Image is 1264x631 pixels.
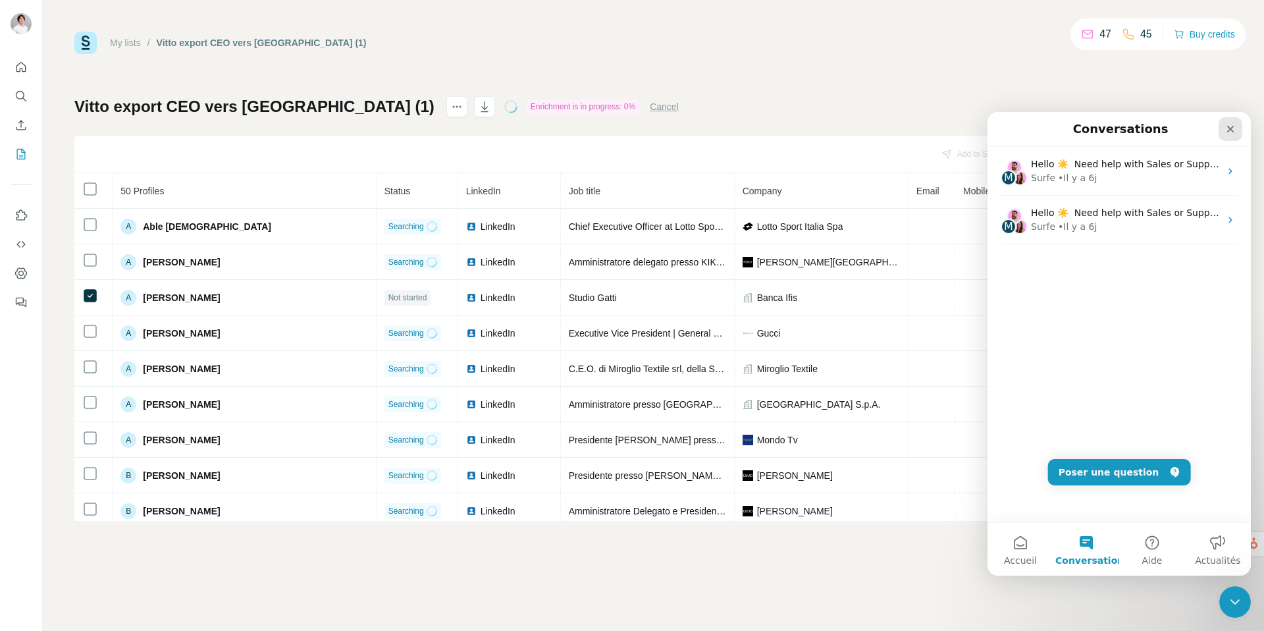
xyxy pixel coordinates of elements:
[388,434,424,446] span: Searching
[569,328,1209,339] span: Executive Vice President | General Counsel, Global Sustainability and Corporate Affairs | Shaping...
[1174,25,1235,43] button: Buy credits
[388,363,424,375] span: Searching
[43,47,353,57] span: Hello ☀️ ​ Need help with Sales or Support? We've got you covered!
[757,291,797,304] span: Banca Ifis
[388,221,424,233] span: Searching
[143,398,220,411] span: [PERSON_NAME]
[743,221,753,232] img: company-logo
[143,291,220,304] span: [PERSON_NAME]
[757,505,833,518] span: [PERSON_NAME]
[11,233,32,256] button: Use Surfe API
[757,398,881,411] span: [GEOGRAPHIC_DATA] S.p.A.
[466,364,477,374] img: LinkedIn logo
[120,397,136,412] div: A
[446,96,467,117] button: actions
[11,84,32,108] button: Search
[143,362,220,375] span: [PERSON_NAME]
[757,220,843,233] span: Lotto Sport Italia Spa
[743,470,753,481] img: company-logo
[916,186,939,196] span: Email
[1219,586,1251,618] iframe: Intercom live chat
[120,254,136,270] div: A
[963,186,990,196] span: Mobile
[481,505,515,518] span: LinkedIn
[481,291,515,304] span: LinkedIn
[757,469,833,482] span: [PERSON_NAME]
[24,107,40,123] img: Aurélie avatar
[481,256,515,269] span: LinkedIn
[466,221,477,232] img: LinkedIn logo
[466,470,477,481] img: LinkedIn logo
[197,411,263,464] button: Actualités
[143,505,220,518] span: [PERSON_NAME]
[987,112,1251,576] iframe: Intercom live chat
[11,113,32,137] button: Enrich CSV
[11,13,32,34] img: Avatar
[388,292,427,304] span: Not started
[481,362,515,375] span: LinkedIn
[388,256,424,268] span: Searching
[650,100,679,113] button: Cancel
[143,220,271,233] span: Able [DEMOGRAPHIC_DATA]
[16,444,49,453] span: Accueil
[43,96,353,106] span: Hello ☀️ ​ Need help with Sales or Support? We've got you covered!
[147,36,150,49] li: /
[143,327,220,340] span: [PERSON_NAME]
[743,257,753,267] img: company-logo
[384,186,411,196] span: Status
[120,186,164,196] span: 50 Profiles
[155,444,175,453] span: Aide
[120,468,136,483] div: B
[569,435,801,445] span: Presidente [PERSON_NAME] presso Isc intermodal SpA
[466,257,477,267] img: LinkedIn logo
[157,36,367,49] div: Vitto export CEO vers [GEOGRAPHIC_DATA] (1)
[569,399,787,410] span: Amministratore presso [GEOGRAPHIC_DATA] S.p.A.
[757,362,818,375] span: Miroglio Textile
[11,142,32,166] button: My lists
[143,256,220,269] span: [PERSON_NAME]
[68,444,142,453] span: Conversations
[569,186,600,196] span: Job title
[11,204,32,227] button: Use Surfe on LinkedIn
[569,364,1142,374] span: C.E.O. di Miroglio Textile srl, della Stamperia di [GEOGRAPHIC_DATA] e di [GEOGRAPHIC_DATA] Maroc...
[11,290,32,314] button: Feedback
[207,444,253,453] span: Actualités
[120,219,136,234] div: A
[481,327,515,340] span: LinkedIn
[757,256,900,269] span: [PERSON_NAME][GEOGRAPHIC_DATA]
[757,433,798,447] span: Mondo Tv
[466,435,477,445] img: LinkedIn logo
[74,32,97,54] img: Surfe Logo
[120,503,136,519] div: B
[11,261,32,285] button: Dashboard
[466,399,477,410] img: LinkedIn logo
[466,186,501,196] span: LinkedIn
[13,107,29,123] div: M
[466,506,477,516] img: LinkedIn logo
[388,505,424,517] span: Searching
[132,411,197,464] button: Aide
[1140,26,1152,42] p: 45
[120,432,136,448] div: A
[66,411,132,464] button: Conversations
[743,435,753,445] img: company-logo
[110,38,141,48] a: My lists
[120,361,136,377] div: A
[743,328,753,339] img: company-logo
[481,433,515,447] span: LinkedIn
[743,186,782,196] span: Company
[757,327,781,340] span: Gucci
[143,469,220,482] span: [PERSON_NAME]
[70,59,109,73] div: • Il y a 6j
[120,290,136,306] div: A
[70,108,109,122] div: • Il y a 6j
[43,59,68,73] div: Surfe
[388,327,424,339] span: Searching
[569,257,822,267] span: Amministratore delegato presso KIKO [GEOGRAPHIC_DATA]
[743,506,753,516] img: company-logo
